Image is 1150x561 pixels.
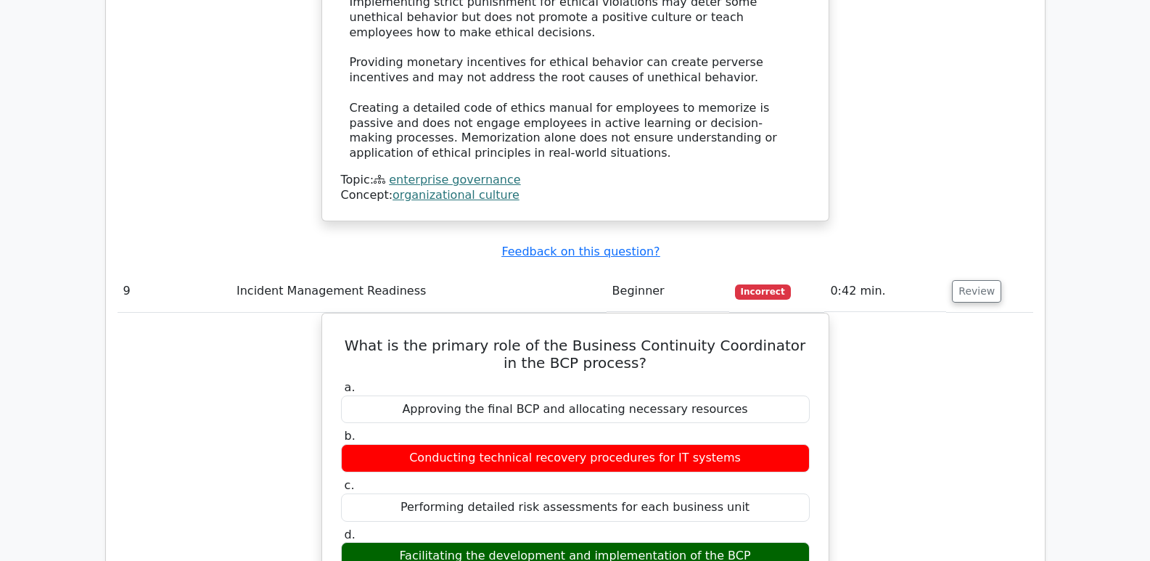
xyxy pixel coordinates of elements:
div: Conducting technical recovery procedures for IT systems [341,444,810,472]
span: b. [345,429,356,443]
div: Approving the final BCP and allocating necessary resources [341,396,810,424]
td: Beginner [607,271,729,312]
a: Feedback on this question? [501,245,660,258]
td: 0:42 min. [824,271,946,312]
a: enterprise governance [389,173,520,187]
span: Incorrect [735,284,791,299]
span: c. [345,478,355,492]
div: Concept: [341,188,810,203]
a: organizational culture [393,188,519,202]
button: Review [952,280,1001,303]
td: Incident Management Readiness [231,271,607,312]
td: 9 [118,271,231,312]
div: Topic: [341,173,810,188]
span: d. [345,528,356,541]
div: Performing detailed risk assessments for each business unit [341,494,810,522]
h5: What is the primary role of the Business Continuity Coordinator in the BCP process? [340,337,811,372]
span: a. [345,380,356,394]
